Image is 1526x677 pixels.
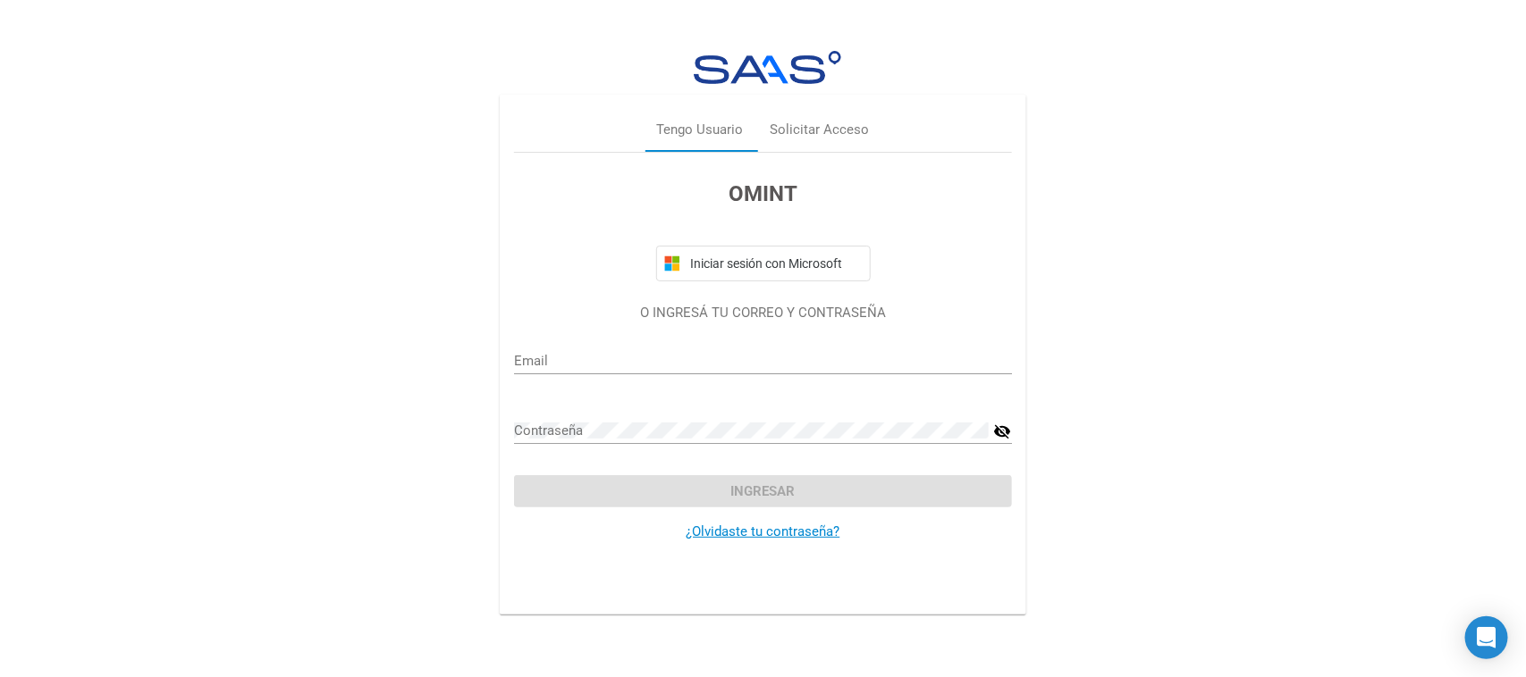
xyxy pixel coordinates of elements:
span: Ingresar [731,483,796,499]
mat-icon: visibility_off [994,421,1012,442]
span: Iniciar sesión con Microsoft [687,256,863,271]
a: ¿Olvidaste tu contraseña? [687,523,840,539]
button: Iniciar sesión con Microsoft [656,246,871,281]
h3: OMINT [514,178,1012,210]
div: Tengo Usuario [657,121,744,141]
p: O INGRESÁ TU CORREO Y CONTRASEÑA [514,303,1012,323]
button: Ingresar [514,475,1012,507]
div: Open Intercom Messenger [1465,616,1508,659]
div: Solicitar Acceso [771,121,870,141]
